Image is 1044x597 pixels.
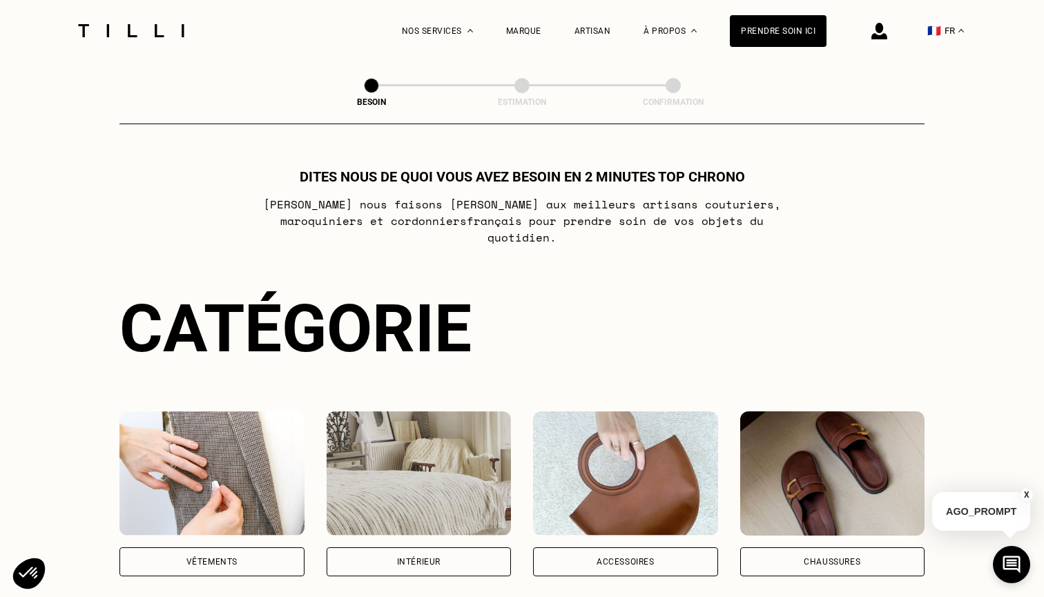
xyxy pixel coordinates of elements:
img: Menu déroulant [467,29,473,32]
p: [PERSON_NAME] nous faisons [PERSON_NAME] aux meilleurs artisans couturiers , maroquiniers et cord... [249,196,796,246]
div: Accessoires [597,558,655,566]
img: Menu déroulant à propos [691,29,697,32]
div: Vêtements [186,558,238,566]
div: Besoin [302,97,441,107]
img: Chaussures [740,411,925,536]
img: Accessoires [533,411,718,536]
img: Intérieur [327,411,512,536]
a: Marque [506,26,541,36]
div: Estimation [453,97,591,107]
a: Artisan [574,26,611,36]
span: 🇫🇷 [927,24,941,37]
div: Intérieur [397,558,441,566]
a: Prendre soin ici [730,15,826,47]
h1: Dites nous de quoi vous avez besoin en 2 minutes top chrono [300,168,745,185]
div: Chaussures [804,558,860,566]
div: Catégorie [119,290,925,367]
p: AGO_PROMPT [932,492,1030,531]
img: Logo du service de couturière Tilli [73,24,189,37]
img: icône connexion [871,23,887,39]
button: X [1020,487,1034,502]
img: Vêtements [119,411,304,536]
div: Confirmation [604,97,742,107]
img: menu déroulant [958,29,964,32]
